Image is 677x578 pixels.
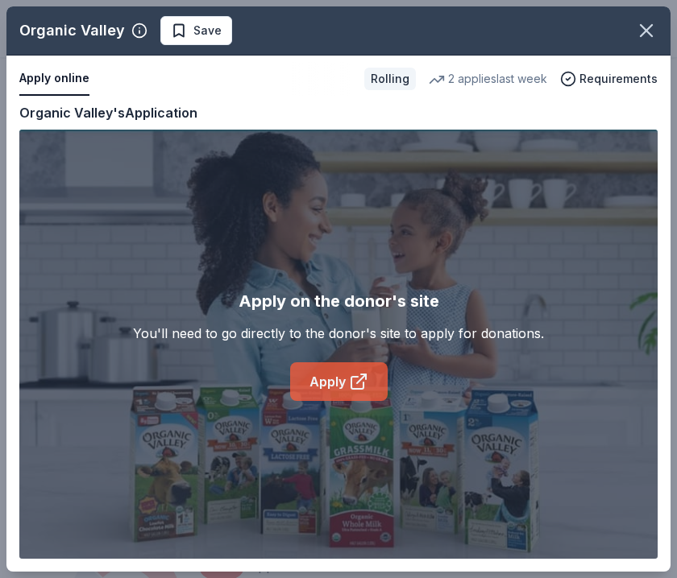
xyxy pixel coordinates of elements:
div: Organic Valley [19,18,125,43]
div: Apply on the donor's site [239,288,439,314]
div: Organic Valley's Application [19,102,197,123]
button: Requirements [560,69,658,89]
a: Apply [290,362,388,401]
button: Save [160,16,232,45]
span: Requirements [579,69,658,89]
div: Rolling [364,68,416,90]
div: You'll need to go directly to the donor's site to apply for donations. [133,324,544,343]
button: Apply online [19,62,89,96]
div: 2 applies last week [429,69,547,89]
span: Save [193,21,222,40]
